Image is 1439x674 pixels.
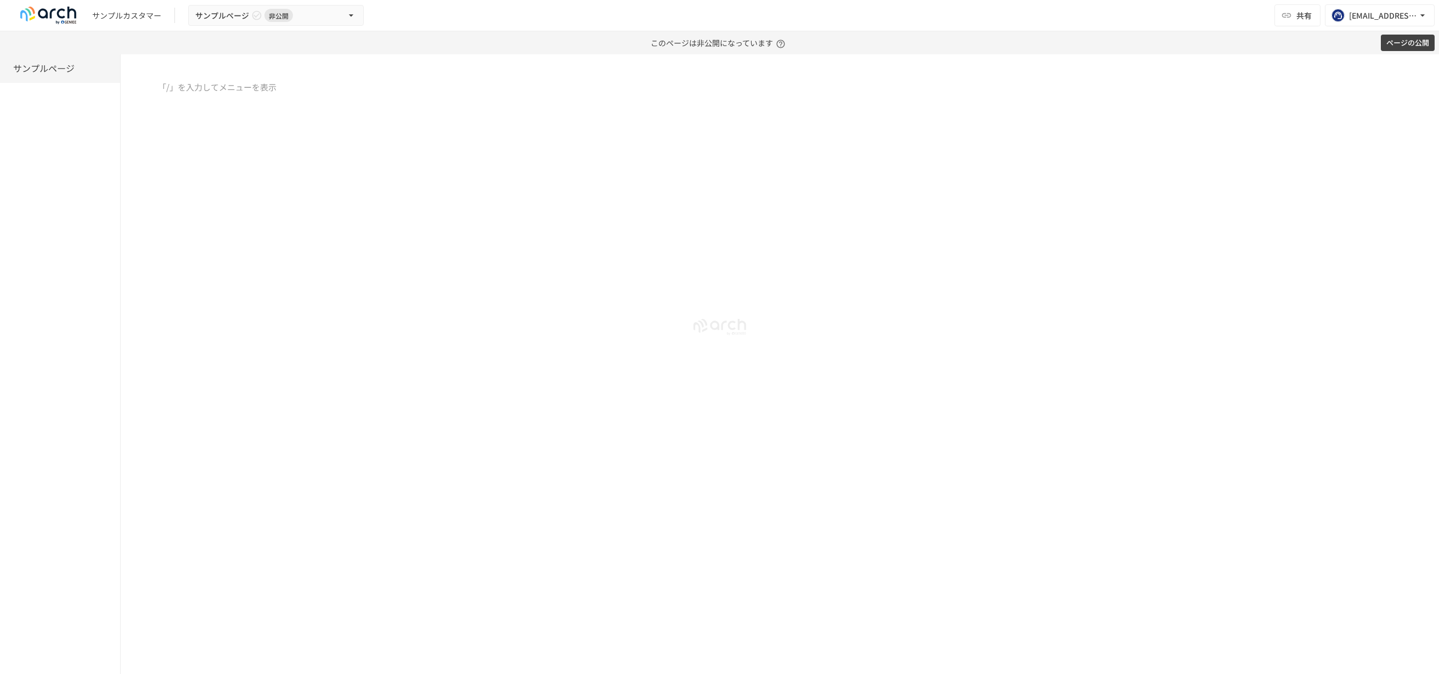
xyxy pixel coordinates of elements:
[1381,35,1435,52] button: ページの公開
[1349,9,1417,23] div: [EMAIL_ADDRESS][DOMAIN_NAME]
[13,7,83,24] img: logo-default@2x-9cf2c760.svg
[188,5,364,26] button: サンプルページ非公開
[92,10,161,21] div: サンプルカスタマー
[13,61,75,76] h6: サンプルページ
[264,10,293,21] span: 非公開
[1274,4,1321,26] button: 共有
[651,31,788,54] p: このページは非公開になっています
[1325,4,1435,26] button: [EMAIL_ADDRESS][DOMAIN_NAME]
[1296,9,1312,21] span: 共有
[195,9,249,23] span: サンプルページ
